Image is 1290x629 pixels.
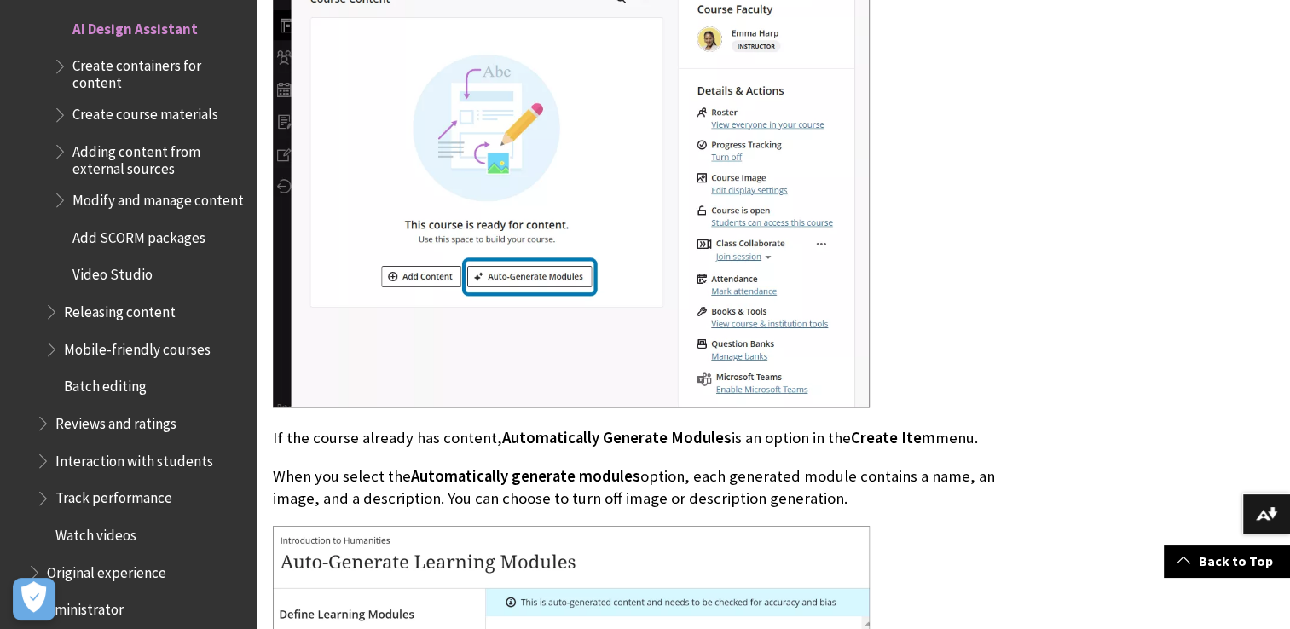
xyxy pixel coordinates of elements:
[55,409,176,432] span: Reviews and ratings
[64,372,147,395] span: Batch editing
[47,558,166,581] span: Original experience
[72,186,244,209] span: Modify and manage content
[72,14,198,38] span: AI Design Assistant
[72,137,244,177] span: Adding content from external sources
[64,297,176,320] span: Releasing content
[55,447,213,470] span: Interaction with students
[72,101,218,124] span: Create course materials
[1164,545,1290,577] a: Back to Top
[64,335,211,358] span: Mobile-friendly courses
[1199,552,1273,569] font: Back to Top
[273,465,1021,510] p: When you select the option, each generated module contains a name, an image, and a description. Y...
[72,223,205,246] span: Add SCORM packages
[55,484,172,507] span: Track performance
[72,52,244,92] span: Create containers for content
[411,466,640,486] span: Automatically generate modules
[851,428,935,447] span: Create Item
[13,578,55,620] button: Open Preferences
[55,521,136,544] span: Watch videos
[72,261,153,284] span: Video Studio
[502,428,732,447] span: Automatically Generate Modules
[38,596,124,619] span: Administrator
[273,427,1021,449] p: If the course already has content, is an option in the menu.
